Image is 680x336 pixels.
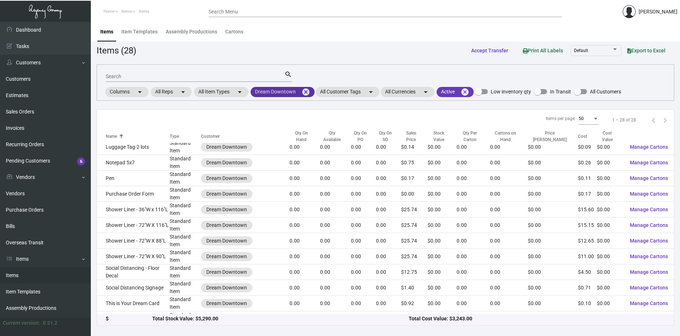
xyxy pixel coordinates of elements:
div: Dream Downtown [206,221,247,229]
div: Cost [578,133,597,140]
td: 0.00 [351,296,376,311]
mat-chip: All Customer Tags [316,87,380,97]
div: Items per page: [546,115,576,122]
span: Manage Cartons [630,175,668,181]
td: 0.00 [457,311,490,327]
div: Cost [578,133,587,140]
td: 0.00 [376,217,401,233]
td: 0.00 [290,155,320,171]
td: $0.10 [578,296,597,311]
td: $0.00 [528,186,578,202]
td: 0.00 [320,264,351,280]
mat-chip: All Currencies [381,87,434,97]
td: $0.00 [597,280,624,296]
mat-chip: Active [437,87,474,97]
div: Dream Downtown [206,300,247,307]
td: $0.00 [597,233,624,249]
td: $0.71 [578,280,597,296]
div: Items [100,28,113,36]
div: Qty Per Carton [457,130,483,143]
td: 0.00 [490,249,528,264]
td: Purchase Order Form [97,186,170,202]
div: Dream Downtown [206,143,247,151]
td: 0.00 [351,186,376,202]
span: All Customers [590,87,621,96]
div: Item Templates [121,28,158,36]
td: $0.00 [528,311,578,327]
div: Cartons on Hand [490,130,521,143]
td: $0.00 [528,217,578,233]
td: 0.00 [376,186,401,202]
td: $0.14 [401,139,428,155]
td: 0.00 [351,171,376,186]
td: 0.00 [351,311,376,327]
mat-icon: arrow_drop_down [179,88,187,96]
td: $0.00 [528,155,578,171]
td: 0.00 [351,249,376,264]
div: 0.51.2 [43,319,57,327]
td: 0.00 [320,296,351,311]
td: 0.00 [490,139,528,155]
td: $15.15 [578,217,597,233]
td: 0.00 [457,202,490,217]
div: $ [106,315,152,323]
div: Qty On PO [351,130,376,143]
button: Print All Labels [517,44,569,57]
td: Social Distancing Signage [97,280,170,296]
div: Cartons on Hand [490,130,528,143]
span: Manage Cartons [630,253,668,259]
span: Manage Cartons [630,222,668,228]
span: Accept Transfer [471,48,508,53]
td: $0.00 [428,249,456,264]
div: Dream Downtown [206,268,247,276]
div: Total Cost Value: $3,243.00 [409,315,665,323]
td: 0.00 [457,186,490,202]
div: Dream Downtown [206,253,247,260]
div: Type [170,133,201,140]
td: Standard Item [170,264,201,280]
span: Manage Cartons [630,191,668,197]
td: $12.75 [401,264,428,280]
td: 0.00 [351,155,376,171]
td: Standard Item [170,155,201,171]
td: 0.00 [290,264,320,280]
div: 1 – 28 of 28 [612,117,636,123]
div: Dream Downtown [206,190,247,198]
td: $0.00 [528,280,578,296]
td: $0.00 [428,155,456,171]
td: 0.00 [376,155,401,171]
td: 0.00 [290,280,320,296]
td: Standard Item [170,186,201,202]
td: 0.00 [351,139,376,155]
td: $0.00 [597,186,624,202]
td: 0.00 [351,280,376,296]
div: Items (28) [97,44,136,57]
td: Shower Liner - 72"W X 90"L [97,249,170,264]
td: 0.00 [457,296,490,311]
td: $0.26 [578,155,597,171]
td: Standard Item [170,233,201,249]
td: 0.00 [320,311,351,327]
td: Standard Item [170,296,201,311]
span: Manage Cartons [630,160,668,165]
td: $0.00 [597,311,624,327]
button: Accept Transfer [465,44,514,57]
td: 0.00 [457,264,490,280]
td: 0.00 [457,233,490,249]
img: admin@bootstrapmaster.com [623,5,636,18]
td: 0.00 [351,202,376,217]
div: Assembly Productions [166,28,217,36]
td: 0.00 [290,139,320,155]
mat-icon: arrow_drop_down [421,88,430,96]
td: 0.00 [376,264,401,280]
mat-chip: Dream Downtown [251,87,315,97]
button: Manage Cartons [624,219,674,232]
td: 0.00 [490,155,528,171]
td: 0.00 [376,249,401,264]
div: Dream Downtown [206,284,247,292]
td: Standard Item [170,202,201,217]
td: 0.00 [490,264,528,280]
td: $0.00 [597,202,624,217]
td: Standard Item [170,139,201,155]
td: $0.00 [578,311,597,327]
